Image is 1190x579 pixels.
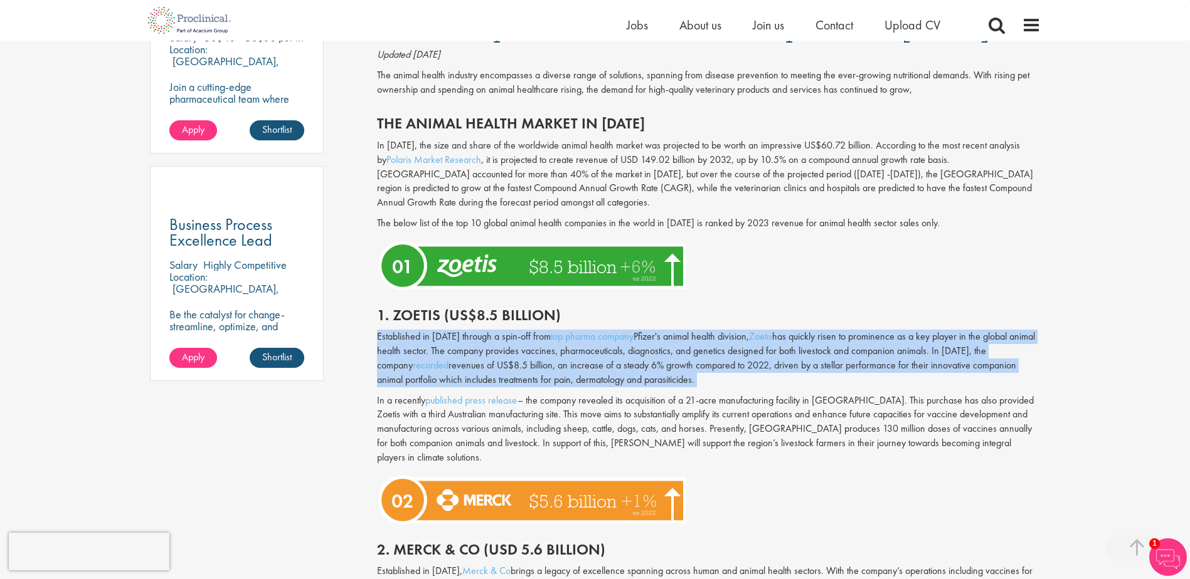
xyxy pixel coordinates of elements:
p: Highly Competitive [203,258,287,272]
a: Jobs [627,17,648,33]
a: Join us [753,17,784,33]
h1: Global Top 10 Animal Health Companies in [DATE] [377,14,1041,41]
a: Zoetis [749,330,772,343]
h2: 2. Merck & Co (USD 5.6 billion) [377,541,1041,558]
p: [GEOGRAPHIC_DATA], [GEOGRAPHIC_DATA] [169,54,279,80]
p: In [DATE], the size and share of the worldwide animal health market was projected to be worth an ... [377,138,1041,210]
img: Chatbot [1149,538,1187,576]
a: Merck & Co [462,564,511,577]
h2: 1. Zoetis (US$8.5 billion) [377,307,1041,323]
p: In a recently – the company revealed its acquisition of a 21-acre manufacturing facility in [GEOG... [377,394,1041,465]
p: The animal health industry encompasses a diverse range of solutions, spanning from disease preven... [377,68,1041,97]
span: Location: [169,42,208,56]
a: recorded [413,358,449,372]
a: Shortlist [250,348,304,368]
span: Business Process Excellence Lead [169,214,272,251]
a: Apply [169,120,217,140]
a: Business Process Excellence Lead [169,217,305,248]
i: Updated [DATE] [377,48,440,61]
p: Established in [DATE] through a spin-off from Pfizer's animal health division, has quickly risen ... [377,330,1041,387]
h2: The Animal Health Market in [DATE] [377,115,1041,132]
a: Contact [815,17,853,33]
a: top pharma company [551,330,634,343]
p: The below list of the top 10 global animal health companies in the world in [DATE] is ranked by 2... [377,216,1041,231]
span: 1 [1149,538,1160,549]
a: Apply [169,348,217,368]
span: Apply [182,350,205,363]
p: [GEOGRAPHIC_DATA], [GEOGRAPHIC_DATA] [169,281,279,308]
span: Apply [182,123,205,136]
a: published press release [425,394,518,407]
span: Salary [169,258,198,272]
a: Upload CV [885,17,940,33]
p: Be the catalyst for change-streamline, optimize, and innovate business processes in a dynamic bio... [169,308,305,368]
p: Join a cutting-edge pharmaceutical team where your precision and passion for science will help sh... [169,81,305,140]
a: About us [679,17,721,33]
iframe: reCAPTCHA [9,533,169,570]
span: Location: [169,269,208,284]
a: Polaris Market Research [386,153,481,166]
a: Shortlist [250,120,304,140]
